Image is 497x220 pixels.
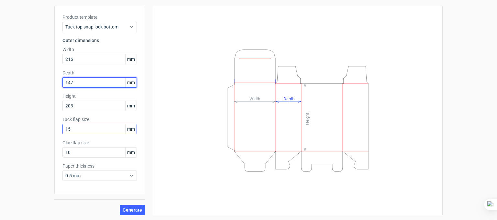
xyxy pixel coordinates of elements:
span: Tuck top snap lock bottom [65,24,129,30]
button: Generate [120,205,145,215]
span: mm [125,124,137,134]
span: mm [125,101,137,111]
span: mm [125,78,137,87]
label: Product template [62,14,137,20]
label: Depth [62,70,137,76]
tspan: Depth [283,96,294,101]
h3: Outer dimensions [62,37,137,44]
span: 0.5 mm [65,172,129,179]
tspan: Width [249,96,260,101]
label: Glue flap size [62,139,137,146]
span: mm [125,54,137,64]
tspan: Height [305,113,310,125]
label: Width [62,46,137,53]
label: Paper thickness [62,163,137,169]
label: Height [62,93,137,99]
label: Tuck flap size [62,116,137,123]
span: Generate [123,208,142,212]
span: mm [125,148,137,157]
